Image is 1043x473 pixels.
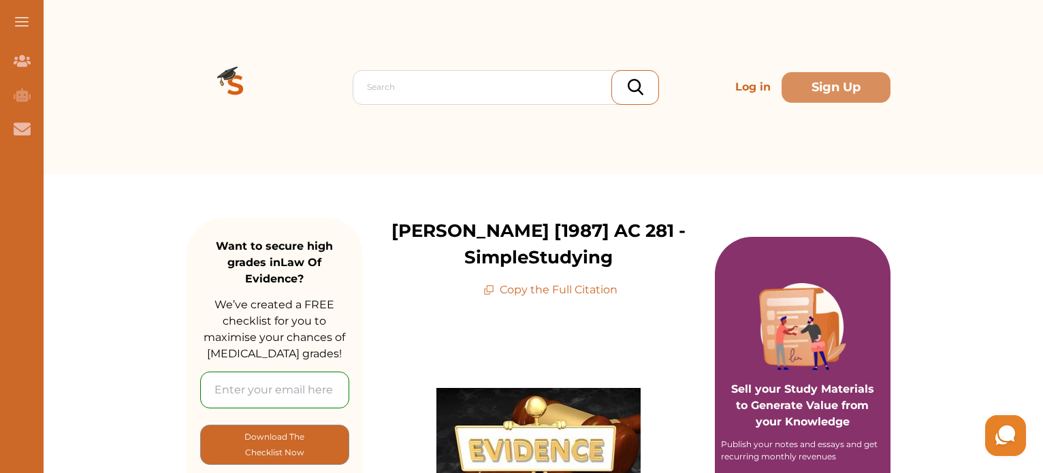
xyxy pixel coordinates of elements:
div: Publish your notes and essays and get recurring monthly revenues [721,438,884,463]
strong: Want to secure high grades in Law Of Evidence ? [216,240,333,285]
p: Copy the Full Citation [483,282,617,298]
iframe: HelpCrunch [982,412,1029,459]
p: Download The Checklist Now [228,429,321,461]
img: search_icon [628,79,643,95]
button: [object Object] [200,425,349,465]
p: Sell your Study Materials to Generate Value from your Knowledge [728,343,878,430]
button: Sign Up [782,72,890,103]
p: [PERSON_NAME] [1987] AC 281 - SimpleStudying [363,218,715,271]
p: Log in [730,74,776,101]
img: Logo [187,38,285,136]
span: We’ve created a FREE checklist for you to maximise your chances of [MEDICAL_DATA] grades! [204,298,345,360]
img: Purple card image [759,283,846,370]
input: Enter your email here [200,372,349,408]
